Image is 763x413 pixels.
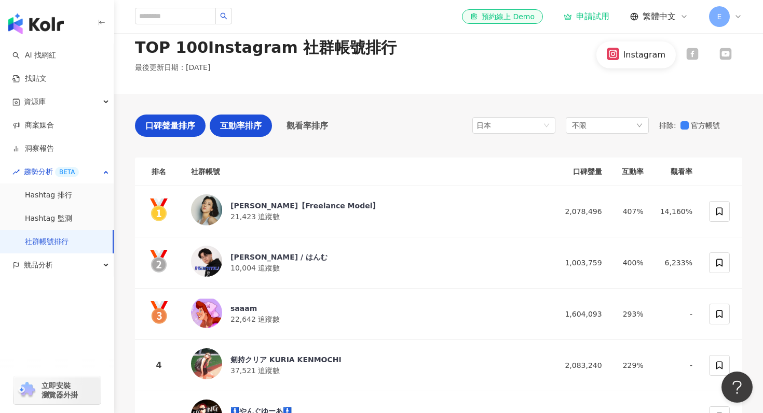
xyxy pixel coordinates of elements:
span: down [636,122,643,129]
span: 繁體中文 [643,11,676,22]
a: 預約線上 Demo [462,9,543,24]
a: KOL Avatarsaaam22,642 追蹤數 [191,297,540,331]
th: 社群帳號 [183,158,548,186]
a: chrome extension立即安裝 瀏覽器外掛 [13,376,101,404]
a: 找貼文 [12,74,47,84]
span: 官方帳號 [689,120,724,131]
span: 互動率排序 [220,119,262,132]
span: search [220,12,227,20]
div: 14,160% [660,206,692,217]
span: 口碑聲量排序 [145,119,195,132]
span: 競品分析 [24,253,53,277]
span: 排除 : [659,121,676,130]
a: KOL Avatar[PERSON_NAME] / はんむ10,004 追蹤數 [191,246,540,280]
p: 最後更新日期 ： [DATE] [135,63,210,73]
div: [PERSON_NAME] / はんむ [230,252,328,262]
div: 229% [619,360,644,371]
div: 日本 [476,118,510,133]
th: 觀看率 [652,158,701,186]
span: 不限 [572,120,587,131]
span: 資源庫 [24,90,46,113]
iframe: Help Scout Beacon - Open [721,372,753,403]
div: [PERSON_NAME]【Freelance Model】 [230,201,379,211]
span: 37,521 追蹤數 [230,366,280,375]
span: rise [12,168,20,176]
div: 剱持クリア KURIA KENMOCHI [230,354,342,365]
img: chrome extension [17,382,37,398]
a: Hashtag 排行 [25,190,72,201]
div: 4 [143,359,174,372]
span: 立即安裝 瀏覽器外掛 [42,381,78,400]
img: KOL Avatar [191,348,222,379]
a: KOL Avatar剱持クリア KURIA KENMOCHI37,521 追蹤數 [191,348,540,382]
img: logo [8,13,64,34]
img: KOL Avatar [191,194,222,225]
th: 口碑聲量 [548,158,610,186]
img: KOL Avatar [191,297,222,328]
div: 預約線上 Demo [470,11,535,22]
a: Hashtag 監測 [25,213,72,224]
span: 觀看率排序 [287,119,328,132]
div: saaam [230,303,280,314]
div: 400% [619,257,644,268]
th: 排名 [135,158,183,186]
div: 2,083,240 [556,360,602,371]
a: 洞察報告 [12,144,54,154]
div: Instagram [623,49,665,61]
img: KOL Avatar [191,246,222,277]
td: - [652,340,701,391]
div: 407% [619,206,644,217]
span: 10,004 追蹤數 [230,264,280,272]
div: 1,604,093 [556,308,602,320]
a: searchAI 找網紅 [12,50,56,61]
div: 6,233% [660,257,692,268]
a: 申請試用 [564,11,609,22]
span: 22,642 追蹤數 [230,315,280,323]
div: TOP 100 Instagram 社群帳號排行 [135,37,397,59]
div: 1,003,759 [556,257,602,268]
div: 2,078,496 [556,206,602,217]
span: 趨勢分析 [24,160,79,183]
div: BETA [55,167,79,177]
a: 商案媒合 [12,120,54,131]
a: KOL Avatar[PERSON_NAME]【Freelance Model】21,423 追蹤數 [191,194,540,229]
span: E [717,11,722,22]
div: 293% [619,308,644,320]
td: - [652,289,701,340]
th: 互動率 [610,158,652,186]
span: 21,423 追蹤數 [230,212,280,221]
a: 社群帳號排行 [25,237,69,247]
